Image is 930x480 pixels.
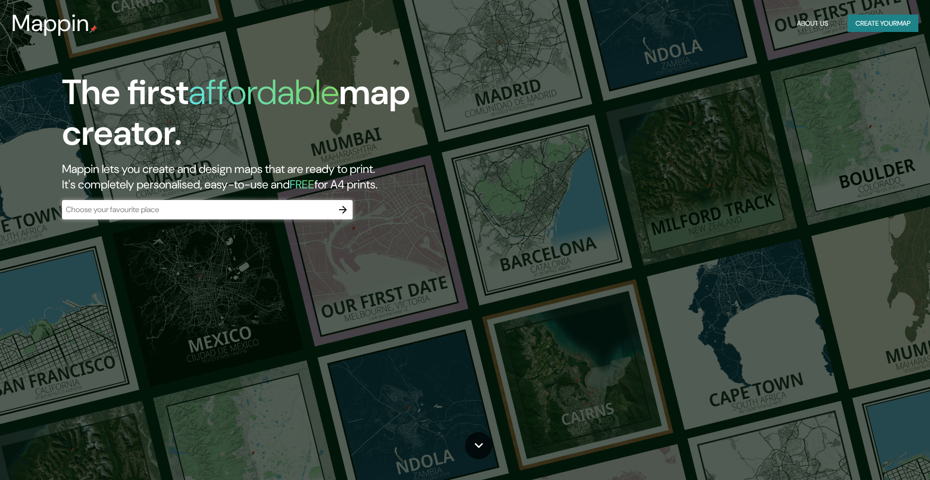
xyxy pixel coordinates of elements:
[793,15,832,32] button: About Us
[62,204,333,215] input: Choose your favourite place
[848,15,918,32] button: Create yourmap
[290,177,314,192] h5: FREE
[12,10,90,37] h3: Mappin
[90,25,97,33] img: mappin-pin
[62,161,527,192] h2: Mappin lets you create and design maps that are ready to print. It's completely personalised, eas...
[188,70,339,115] h1: affordable
[844,442,919,469] iframe: Help widget launcher
[62,72,527,161] h1: The first map creator.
